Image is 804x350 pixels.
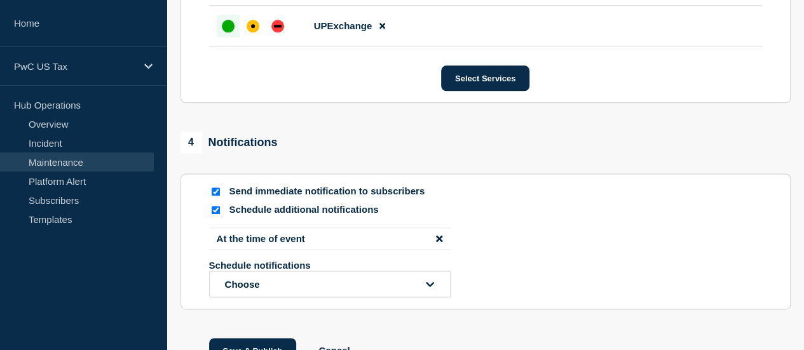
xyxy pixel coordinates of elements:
button: Select Services [441,65,529,91]
input: Send immediate notification to subscribers [212,187,220,196]
p: PwC US Tax [14,61,136,72]
button: disable notification At the time of event [436,233,442,244]
input: Schedule additional notifications [212,206,220,214]
p: Schedule additional notifications [229,204,433,216]
div: Notifications [181,131,278,153]
button: open dropdown [209,271,451,297]
span: 4 [181,131,202,153]
p: Send immediate notification to subscribers [229,185,433,198]
div: down [271,20,284,32]
div: up [222,20,235,32]
div: affected [247,20,259,32]
p: Schedule notifications [209,260,412,271]
li: At the time of event [209,227,451,250]
span: UPExchange [314,20,372,31]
